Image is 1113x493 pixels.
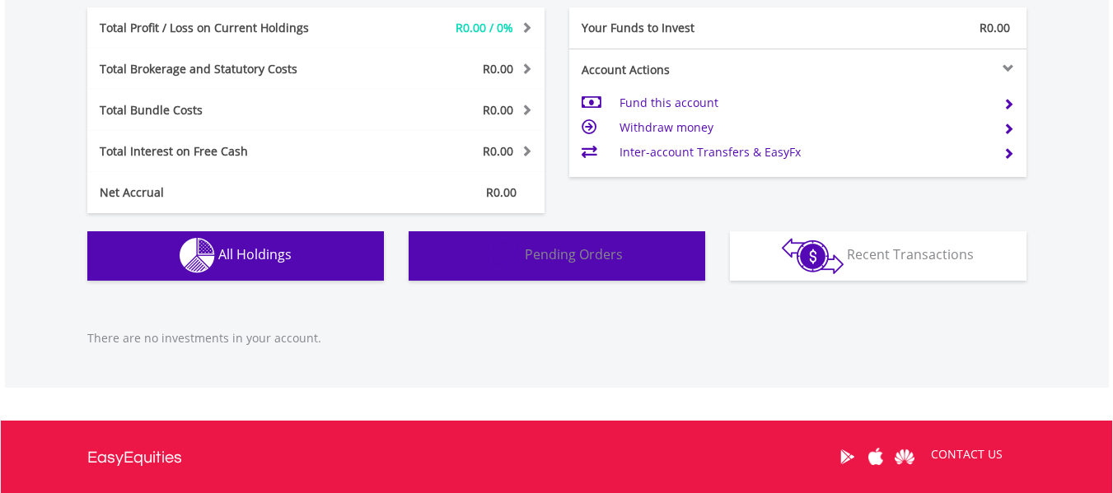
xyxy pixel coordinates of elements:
[490,238,521,273] img: pending_instructions-wht.png
[483,102,513,118] span: R0.00
[87,184,354,201] div: Net Accrual
[483,61,513,77] span: R0.00
[525,245,623,263] span: Pending Orders
[87,102,354,119] div: Total Bundle Costs
[782,238,844,274] img: transactions-zar-wht.png
[87,330,1026,346] p: There are no investments in your account.
[847,245,974,263] span: Recent Transactions
[483,143,513,159] span: R0.00
[620,115,989,140] td: Withdraw money
[980,20,1010,35] span: R0.00
[486,184,517,200] span: R0.00
[919,431,1014,477] a: CONTACT US
[87,231,384,281] button: All Holdings
[569,62,798,78] div: Account Actions
[833,431,862,482] a: Google Play
[620,140,989,165] td: Inter-account Transfers & EasyFx
[456,20,513,35] span: R0.00 / 0%
[180,238,215,273] img: holdings-wht.png
[409,231,705,281] button: Pending Orders
[891,431,919,482] a: Huawei
[87,61,354,77] div: Total Brokerage and Statutory Costs
[569,20,798,36] div: Your Funds to Invest
[620,91,989,115] td: Fund this account
[862,431,891,482] a: Apple
[218,245,292,263] span: All Holdings
[730,231,1026,281] button: Recent Transactions
[87,143,354,160] div: Total Interest on Free Cash
[87,20,354,36] div: Total Profit / Loss on Current Holdings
